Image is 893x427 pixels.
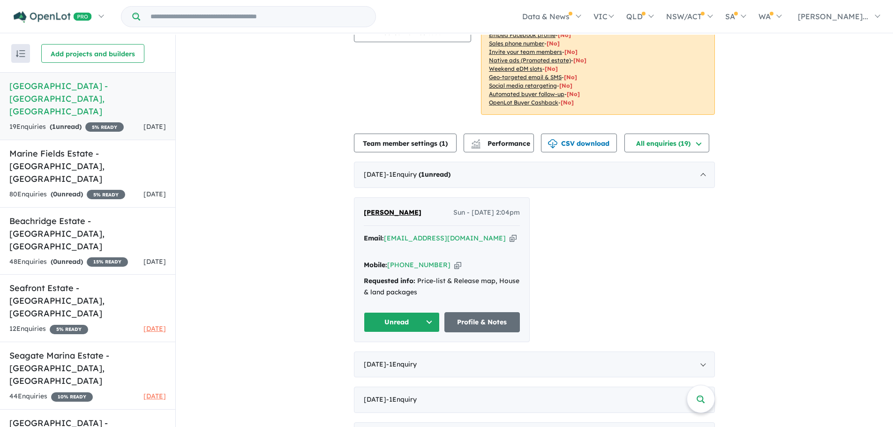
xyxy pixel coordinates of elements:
button: Add projects and builders [41,44,144,63]
span: 15 % READY [87,257,128,267]
u: Sales phone number [489,40,544,47]
button: Performance [464,134,534,152]
strong: ( unread) [50,122,82,131]
span: 0 [53,257,57,266]
u: Social media retargeting [489,82,557,89]
img: download icon [548,139,557,149]
strong: Requested info: [364,277,415,285]
button: Copy [454,260,461,270]
span: - 1 Enquir y [386,170,450,179]
u: Automated buyer follow-up [489,90,564,97]
div: [DATE] [354,352,715,378]
div: 80 Enquir ies [9,189,125,200]
div: 19 Enquir ies [9,121,124,133]
button: Team member settings (1) [354,134,457,152]
div: 48 Enquir ies [9,256,128,268]
div: 44 Enquir ies [9,391,93,402]
img: bar-chart.svg [471,142,480,148]
div: Price-list & Release map, House & land packages [364,276,520,298]
u: Weekend eDM slots [489,65,542,72]
a: [PERSON_NAME] [364,207,421,218]
h5: Seagate Marina Estate - [GEOGRAPHIC_DATA] , [GEOGRAPHIC_DATA] [9,349,166,387]
button: Copy [510,233,517,243]
button: All enquiries (19) [624,134,709,152]
h5: Beachridge Estate - [GEOGRAPHIC_DATA] , [GEOGRAPHIC_DATA] [9,215,166,253]
span: 10 % READY [51,392,93,402]
span: [DATE] [143,190,166,198]
span: [DATE] [143,392,166,400]
span: [ No ] [547,40,560,47]
span: Performance [473,139,530,148]
div: 12 Enquir ies [9,323,88,335]
span: [ No ] [558,31,571,38]
span: [DATE] [143,257,166,266]
span: [No] [559,82,572,89]
span: 1 [442,139,445,148]
span: - 1 Enquir y [386,360,417,368]
span: [No] [567,90,580,97]
span: 5 % READY [50,325,88,334]
strong: Mobile: [364,261,387,269]
span: 5 % READY [87,190,125,199]
a: Profile & Notes [444,312,520,332]
input: Try estate name, suburb, builder or developer [142,7,374,27]
button: CSV download [541,134,617,152]
strong: ( unread) [51,257,83,266]
span: 5 % READY [85,122,124,132]
strong: ( unread) [51,190,83,198]
span: [DATE] [143,122,166,131]
a: [EMAIL_ADDRESS][DOMAIN_NAME] [384,234,506,242]
u: OpenLot Buyer Cashback [489,99,558,106]
span: [No] [564,74,577,81]
span: [No] [545,65,558,72]
span: [No] [561,99,574,106]
span: 0 [53,190,57,198]
u: Native ads (Promoted estate) [489,57,571,64]
span: 1 [421,170,425,179]
span: [PERSON_NAME] [364,208,421,217]
h5: [GEOGRAPHIC_DATA] - [GEOGRAPHIC_DATA] , [GEOGRAPHIC_DATA] [9,80,166,118]
div: [DATE] [354,387,715,413]
h5: Marine Fields Estate - [GEOGRAPHIC_DATA] , [GEOGRAPHIC_DATA] [9,147,166,185]
u: Geo-targeted email & SMS [489,74,562,81]
span: [DATE] [143,324,166,333]
img: sort.svg [16,50,25,57]
span: 1 [52,122,56,131]
a: [PHONE_NUMBER] [387,261,450,269]
span: - 1 Enquir y [386,395,417,404]
strong: ( unread) [419,170,450,179]
span: [ No ] [564,48,578,55]
div: [DATE] [354,162,715,188]
span: [No] [573,57,586,64]
h5: Seafront Estate - [GEOGRAPHIC_DATA] , [GEOGRAPHIC_DATA] [9,282,166,320]
img: Openlot PRO Logo White [14,11,92,23]
button: Unread [364,312,440,332]
u: Embed Facebook profile [489,31,555,38]
u: Invite your team members [489,48,562,55]
img: line-chart.svg [472,139,480,144]
span: Sun - [DATE] 2:04pm [453,207,520,218]
strong: Email: [364,234,384,242]
span: [PERSON_NAME]... [798,12,868,21]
